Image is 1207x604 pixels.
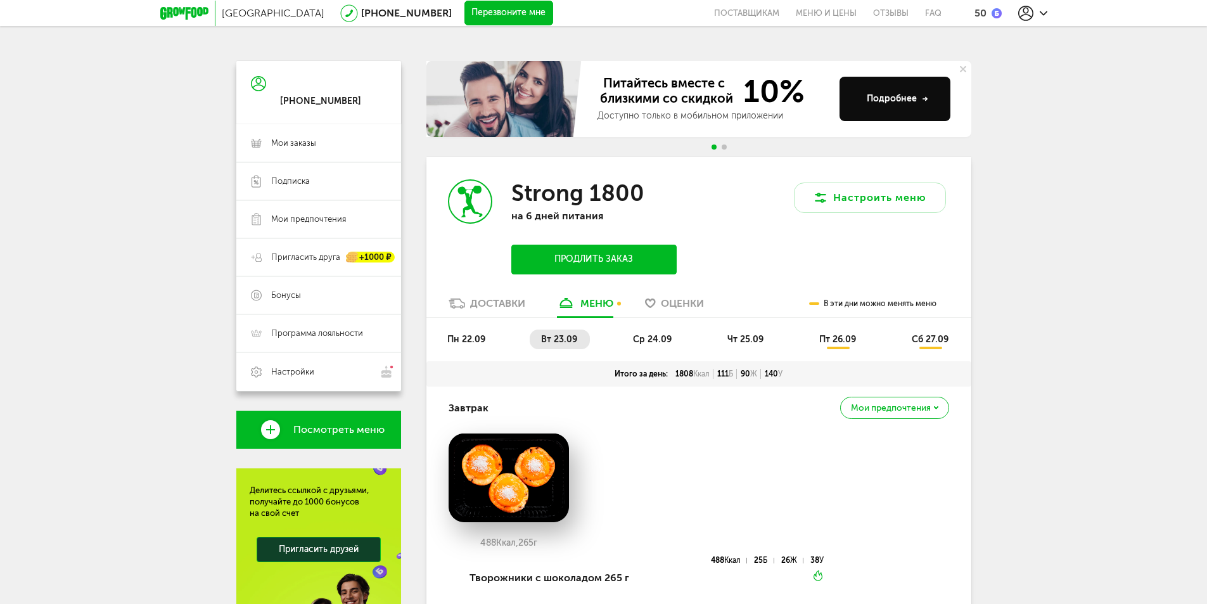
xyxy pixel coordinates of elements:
[974,7,987,19] div: 50
[236,124,401,162] a: Мои заказы
[470,297,525,309] div: Доставки
[271,328,363,339] span: Программа лояльности
[464,1,553,26] button: Перезвоните мне
[729,369,733,378] span: Б
[236,352,401,391] a: Настройки
[810,558,824,563] div: 38
[580,297,613,309] div: меню
[236,200,401,238] a: Мои предпочтения
[597,75,736,107] span: Питайтесь вместе с близкими со скидкой
[992,8,1002,18] img: bonus_b.cdccf46.png
[736,75,805,107] span: 10%
[222,7,324,19] span: [GEOGRAPHIC_DATA]
[551,297,620,317] a: меню
[912,334,948,345] span: сб 27.09
[711,558,747,563] div: 488
[236,238,401,276] a: Пригласить друга +1000 ₽
[449,538,569,548] div: 488 265
[781,558,803,563] div: 26
[541,334,577,345] span: вт 23.09
[511,210,676,222] p: на 6 дней питания
[449,434,569,522] img: big_ODjpldn9T9OdJK2T.png
[236,276,401,314] a: Бонусы
[754,558,774,563] div: 25
[293,424,385,435] span: Посмотреть меню
[271,366,314,378] span: Настройки
[361,7,452,19] a: [PHONE_NUMBER]
[257,537,381,562] a: Пригласить друзей
[794,183,946,213] button: Настроить меню
[236,162,401,200] a: Подписка
[724,556,741,565] span: Ккал
[661,297,704,309] span: Оценки
[763,556,767,565] span: Б
[633,334,672,345] span: ср 24.09
[737,369,761,379] div: 90
[511,245,676,274] button: Продлить заказ
[722,145,727,150] span: Go to slide 2
[611,369,672,379] div: Итого за день:
[511,179,644,207] h3: Strong 1800
[790,556,797,565] span: Ж
[778,369,782,378] span: У
[426,61,585,137] img: family-banner.579af9d.jpg
[236,314,401,352] a: Программа лояльности
[442,297,532,317] a: Доставки
[750,369,757,378] span: Ж
[597,110,829,122] div: Доступно только в мобильном приложении
[271,290,301,301] span: Бонусы
[840,77,950,121] button: Подробнее
[851,404,931,413] span: Мои предпочтения
[761,369,786,379] div: 140
[819,334,856,345] span: пт 26.09
[280,96,361,107] div: [PHONE_NUMBER]
[347,252,395,263] div: +1000 ₽
[693,369,710,378] span: Ккал
[672,369,713,379] div: 1808
[236,411,401,449] a: Посмотреть меню
[271,138,316,149] span: Мои заказы
[867,93,928,105] div: Подробнее
[533,537,537,548] span: г
[271,252,340,263] span: Пригласить друга
[809,291,936,317] div: В эти дни можно менять меню
[713,369,737,379] div: 111
[712,145,717,150] span: Go to slide 1
[819,556,824,565] span: У
[271,176,310,187] span: Подписка
[271,214,346,225] span: Мои предпочтения
[469,556,645,600] div: Творожники с шоколадом 265 г
[496,537,518,548] span: Ккал,
[639,297,710,317] a: Оценки
[447,334,485,345] span: пн 22.09
[250,485,388,519] div: Делитесь ссылкой с друзьями, получайте до 1000 бонусов на свой счет
[449,396,489,420] h4: Завтрак
[727,334,763,345] span: чт 25.09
